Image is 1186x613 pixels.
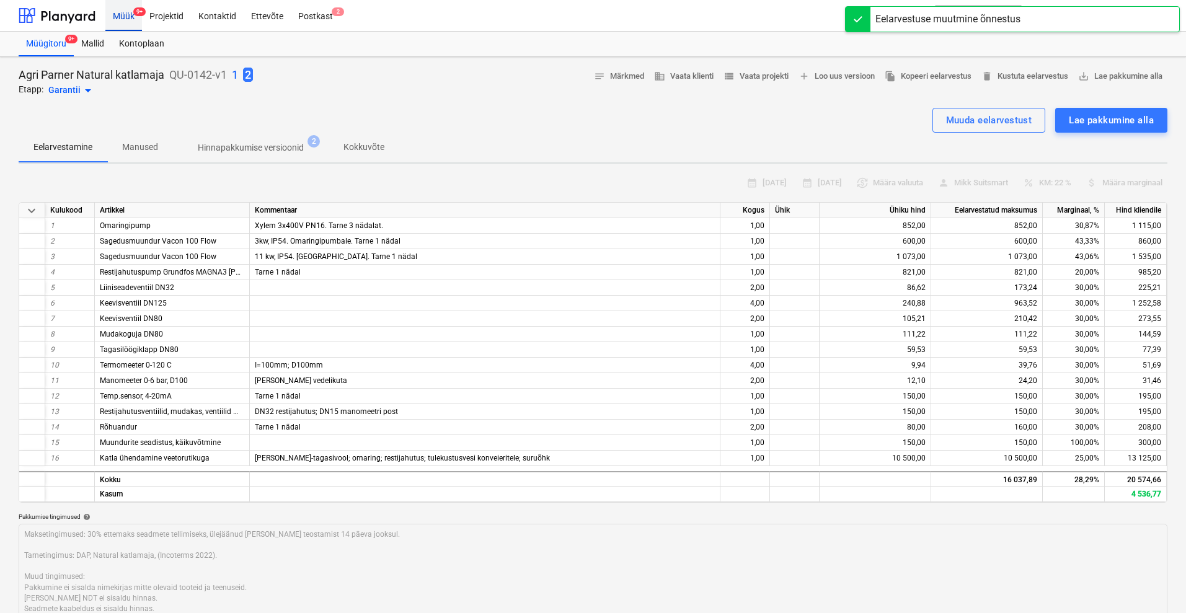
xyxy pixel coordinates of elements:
[1043,420,1105,435] div: 30,00%
[720,373,770,389] div: 2,00
[100,392,172,400] span: Temp.sensor, 4-20mA
[1043,471,1105,487] div: 28,29%
[931,296,1043,311] div: 963,52
[720,389,770,404] div: 1,00
[1105,435,1167,451] div: 300,00
[255,252,417,261] span: 11 kw, IP54. Trassipumpadele. Tarne 1 nädal
[720,420,770,435] div: 2,00
[931,420,1043,435] div: 160,00
[255,376,347,385] span: ilma vedelikuta
[1043,451,1105,466] div: 25,00%
[931,342,1043,358] div: 59,53
[1043,327,1105,342] div: 30,00%
[100,361,172,369] span: Termomeeter 0-120 C
[1105,342,1167,358] div: 77,39
[720,404,770,420] div: 1,00
[931,327,1043,342] div: 111,22
[976,67,1073,86] button: Kustuta eelarvestus
[1043,218,1105,234] div: 30,87%
[724,71,735,82] span: view_list
[133,7,146,16] span: 9+
[1043,358,1105,373] div: 30,00%
[112,32,172,56] a: Kontoplaan
[243,68,253,82] span: 2
[169,68,227,82] p: QU-0142-v1
[19,68,164,82] p: Agri Parner Natural katlamaja
[1105,203,1167,218] div: Hind kliendile
[1105,296,1167,311] div: 1 252,58
[931,471,1043,487] div: 16 037,89
[232,68,238,82] p: 1
[1105,451,1167,466] div: 13 125,00
[820,280,931,296] div: 86,62
[1043,265,1105,280] div: 20,00%
[649,67,719,86] button: Vaata klienti
[931,373,1043,389] div: 24,20
[1105,249,1167,265] div: 1 535,00
[45,203,95,218] div: Kulukood
[255,407,398,416] span: DN32 restijahutus; DN15 manomeetri post
[50,330,55,338] span: 8
[820,389,931,404] div: 150,00
[820,373,931,389] div: 12,10
[931,435,1043,451] div: 150,00
[932,108,1046,133] button: Muuda eelarvestust
[720,451,770,466] div: 1,00
[100,314,162,323] span: Keevisventiil DN80
[820,451,931,466] div: 10 500,00
[100,330,163,338] span: Mudakoguja DN80
[1043,296,1105,311] div: 30,00%
[720,327,770,342] div: 1,00
[720,234,770,249] div: 1,00
[243,67,253,83] button: 2
[594,69,644,84] span: Märkmed
[19,513,1167,521] div: Pakkumise tingimused
[255,268,301,276] span: Tarne 1 nädal
[1105,234,1167,249] div: 860,00
[100,283,174,292] span: Liiniseadeventiil DN32
[95,471,250,487] div: Kokku
[1043,203,1105,218] div: Marginaal, %
[50,376,59,385] span: 11
[255,423,301,431] span: Tarne 1 nädal
[931,218,1043,234] div: 852,00
[100,438,221,447] span: Muundurite seadistus, käikuvõtmine
[65,35,77,43] span: 9+
[1105,358,1167,373] div: 51,69
[1105,420,1167,435] div: 208,00
[198,141,304,154] p: Hinnapakkumise versioonid
[74,32,112,56] a: Mallid
[100,299,167,307] span: Keevisventiil DN125
[1105,404,1167,420] div: 195,00
[820,296,931,311] div: 240,88
[255,237,400,245] span: 3kw, IP54. Omaringipumbale. Tarne 1 nädal
[931,265,1043,280] div: 821,00
[50,361,59,369] span: 10
[794,67,880,86] button: Loo uus versioon
[1105,487,1167,502] div: 4 536,77
[820,311,931,327] div: 105,21
[720,218,770,234] div: 1,00
[48,83,95,98] div: Garantii
[820,203,931,218] div: Ühiku hind
[1105,280,1167,296] div: 225,21
[1043,435,1105,451] div: 100,00%
[1105,218,1167,234] div: 1 115,00
[95,487,250,502] div: Kasum
[100,345,179,354] span: Tagasilöögiklapp DN80
[343,141,384,154] p: Kokkuvõte
[931,311,1043,327] div: 210,42
[255,454,550,462] span: peale-tagasivool; omaring; restijahutus; tulekustusvesi konveieritele; suruõhk
[100,454,210,462] span: Katla ühendamine veetorutikuga
[799,69,875,84] span: Loo uus versioon
[100,407,298,416] span: Restijahutusventiilid, mudakas, ventiilid manomeetri postile
[820,249,931,265] div: 1 073,00
[50,252,55,261] span: 3
[255,392,301,400] span: Tarne 1 nädal
[1078,71,1089,82] span: save_alt
[308,135,320,148] span: 2
[81,513,91,521] span: help
[100,252,216,261] span: Sagedusmuundur Vacon 100 Flow
[19,32,74,56] a: Müügitoru9+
